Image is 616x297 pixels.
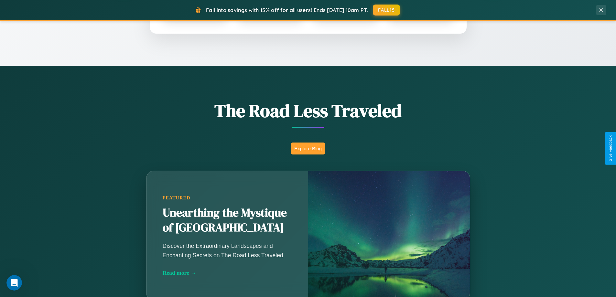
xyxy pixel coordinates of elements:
iframe: Intercom live chat [6,275,22,291]
span: Fall into savings with 15% off for all users! Ends [DATE] 10am PT. [206,7,368,13]
div: Read more → [163,270,292,276]
h2: Unearthing the Mystique of [GEOGRAPHIC_DATA] [163,206,292,235]
p: Discover the Extraordinary Landscapes and Enchanting Secrets on The Road Less Traveled. [163,241,292,260]
button: FALL15 [373,5,400,16]
h1: The Road Less Traveled [114,98,502,123]
div: Give Feedback [608,135,613,162]
button: Explore Blog [291,143,325,154]
div: Featured [163,195,292,201]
